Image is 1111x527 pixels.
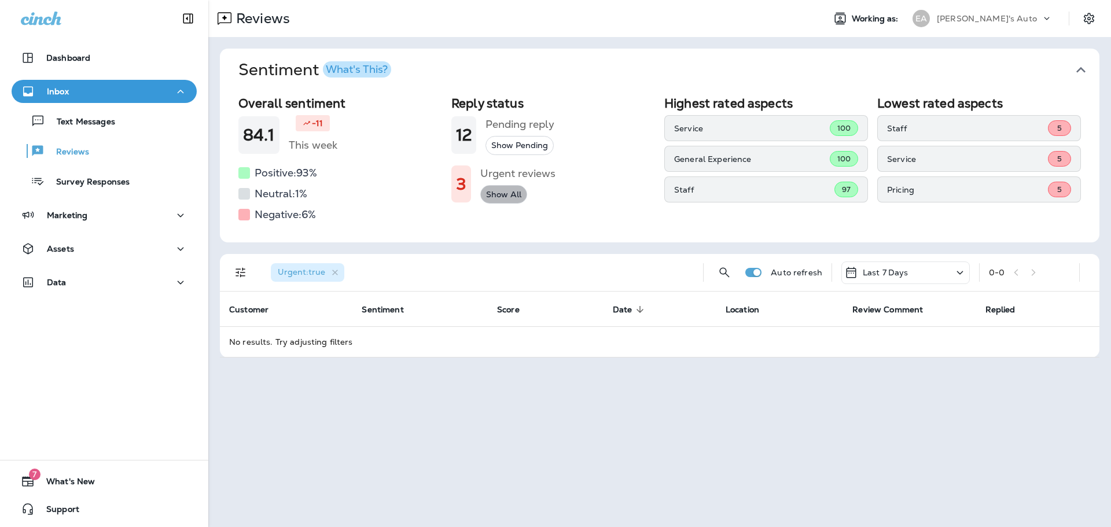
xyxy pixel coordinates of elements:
h1: 3 [456,175,466,194]
p: [PERSON_NAME]'s Auto [937,14,1037,23]
div: 0 - 0 [989,268,1005,277]
h5: Positive: 93 % [255,164,317,182]
span: Customer [229,305,268,315]
span: Sentiment [362,305,403,315]
span: Location [726,305,759,315]
span: Working as: [852,14,901,24]
span: Date [613,305,632,315]
span: Location [726,304,774,315]
h5: Urgent reviews [480,164,555,183]
button: Collapse Sidebar [172,7,204,30]
span: Date [613,304,648,315]
span: 5 [1057,185,1062,194]
span: Replied [985,304,1031,315]
span: 97 [842,185,851,194]
button: Settings [1079,8,1099,29]
span: 7 [29,469,41,480]
button: Text Messages [12,109,197,133]
h5: Pending reply [485,115,554,134]
span: Customer [229,304,284,315]
button: Inbox [12,80,197,103]
p: General Experience [674,154,830,164]
p: Reviews [45,147,89,158]
span: Review Comment [852,304,938,315]
span: 100 [837,123,851,133]
p: Last 7 Days [863,268,908,277]
td: No results. Try adjusting filters [220,326,1099,357]
p: Staff [674,185,834,194]
div: EA [913,10,930,27]
p: Reviews [231,10,290,27]
button: Data [12,271,197,294]
span: 5 [1057,123,1062,133]
h2: Lowest rated aspects [877,96,1081,110]
p: Dashboard [46,53,90,62]
p: Survey Responses [45,177,130,188]
button: Search Reviews [713,261,736,284]
p: Pricing [887,185,1048,194]
h2: Highest rated aspects [664,96,868,110]
p: Service [887,154,1048,164]
div: Urgent:true [271,263,344,282]
p: Data [47,278,67,287]
p: -11 [312,117,323,129]
span: Score [497,305,520,315]
h1: 84.1 [243,126,275,145]
button: Filters [229,261,252,284]
button: SentimentWhat's This? [229,49,1109,91]
h2: Overall sentiment [238,96,442,110]
h1: 12 [456,126,472,145]
p: Service [674,124,830,133]
button: Assets [12,237,197,260]
button: Reviews [12,139,197,163]
button: Dashboard [12,46,197,69]
span: Sentiment [362,304,418,315]
h5: Negative: 6 % [255,205,316,224]
p: Inbox [47,87,69,96]
h5: This week [289,136,337,154]
p: Text Messages [45,117,115,128]
button: Survey Responses [12,169,197,193]
p: Staff [887,124,1048,133]
span: What's New [35,477,95,491]
button: Show Pending [485,136,554,155]
button: Show All [480,185,527,204]
h1: Sentiment [238,60,391,80]
button: Support [12,497,197,521]
h2: Reply status [451,96,655,110]
p: Marketing [47,211,87,220]
span: 5 [1057,154,1062,164]
button: Marketing [12,204,197,227]
div: SentimentWhat's This? [220,91,1099,242]
span: Replied [985,305,1016,315]
span: Review Comment [852,305,923,315]
button: What's This? [323,61,391,78]
p: Auto refresh [771,268,822,277]
h5: Neutral: 1 % [255,185,307,203]
p: Assets [47,244,74,253]
div: What's This? [326,64,388,75]
span: Urgent : true [278,267,325,277]
span: Score [497,304,535,315]
span: Support [35,504,79,518]
button: 7What's New [12,470,197,493]
span: 100 [837,154,851,164]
